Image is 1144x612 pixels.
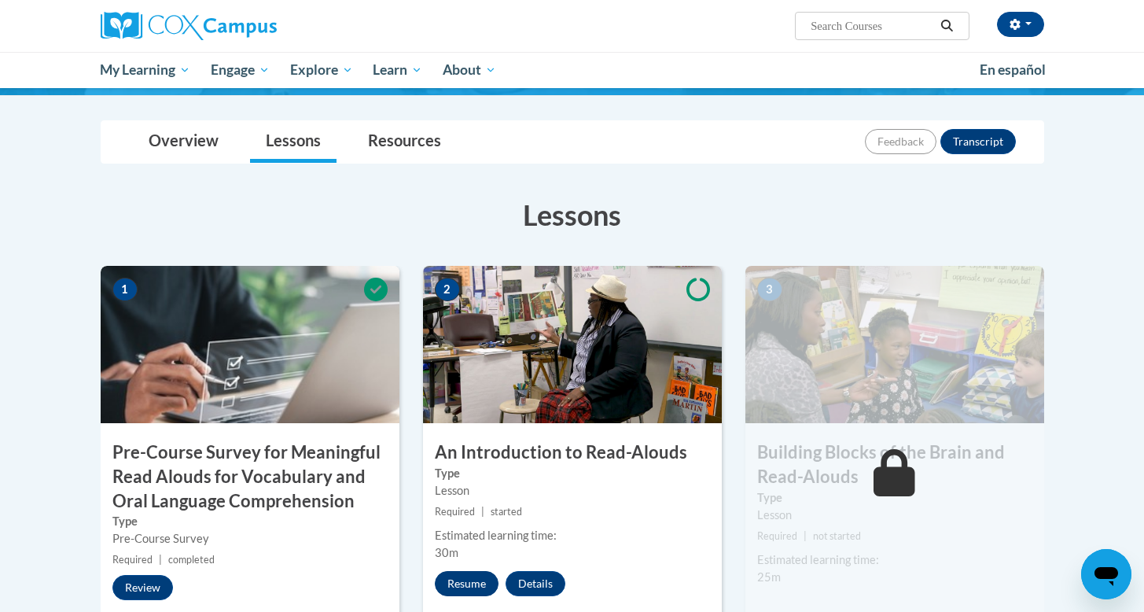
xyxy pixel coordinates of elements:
[757,489,1032,507] label: Type
[435,465,710,482] label: Type
[90,52,201,88] a: My Learning
[423,441,722,465] h3: An Introduction to Read-Alouds
[435,571,498,596] button: Resume
[133,121,234,163] a: Overview
[997,12,1044,37] button: Account Settings
[757,530,797,542] span: Required
[757,507,1032,524] div: Lesson
[435,278,460,301] span: 2
[813,530,861,542] span: not started
[481,506,484,518] span: |
[745,441,1044,489] h3: Building Blocks of the Brain and Read-Alouds
[435,527,710,544] div: Estimated learning time:
[809,17,935,35] input: Search Courses
[101,12,399,40] a: Cox Campus
[112,575,173,600] button: Review
[101,441,399,513] h3: Pre-Course Survey for Meaningful Read Alouds for Vocabulary and Oral Language Comprehension
[443,61,496,79] span: About
[100,61,190,79] span: My Learning
[423,266,722,423] img: Course Image
[757,278,782,301] span: 3
[101,266,399,423] img: Course Image
[980,61,1046,78] span: En español
[745,266,1044,423] img: Course Image
[804,530,807,542] span: |
[280,52,363,88] a: Explore
[112,554,153,566] span: Required
[112,278,138,301] span: 1
[101,195,1044,234] h3: Lessons
[940,129,1016,154] button: Transcript
[1081,549,1131,599] iframe: Button to launch messaging window
[435,546,458,559] span: 30m
[362,52,432,88] a: Learn
[211,61,270,79] span: Engage
[77,52,1068,88] div: Main menu
[159,554,162,566] span: |
[168,554,215,566] span: completed
[757,551,1032,569] div: Estimated learning time:
[352,121,457,163] a: Resources
[435,482,710,500] div: Lesson
[200,52,280,88] a: Engage
[435,506,475,518] span: Required
[290,61,353,79] span: Explore
[373,61,422,79] span: Learn
[969,53,1056,87] a: En español
[935,17,958,35] button: Search
[432,52,506,88] a: About
[865,129,936,154] button: Feedback
[506,571,565,596] button: Details
[112,513,388,530] label: Type
[491,506,522,518] span: started
[101,12,277,40] img: Cox Campus
[250,121,337,163] a: Lessons
[757,570,781,584] span: 25m
[112,530,388,547] div: Pre-Course Survey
